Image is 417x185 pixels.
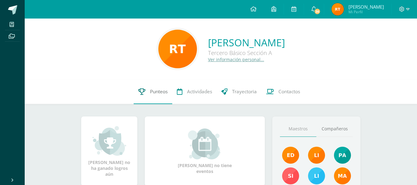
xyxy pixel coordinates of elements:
img: 93ccdf12d55837f49f350ac5ca2a40a5.png [308,167,325,184]
div: [PERSON_NAME] no tiene eventos [174,128,236,174]
img: achievement_small.png [93,125,126,156]
span: [PERSON_NAME] [348,4,384,10]
div: Tercero Básico Sección A [208,49,285,57]
img: 9a586cf1432c4531c60eb269445b92ee.png [158,30,197,68]
span: Contactos [278,88,300,95]
img: event_small.png [188,128,222,159]
img: 5b284e87e7d490fb5ae7296aa8e53f86.png [332,3,344,15]
span: Mi Perfil [348,9,384,15]
span: Punteos [150,88,168,95]
img: f40e456500941b1b33f0807dd74ea5cf.png [282,147,299,164]
img: 560278503d4ca08c21e9c7cd40ba0529.png [334,167,351,184]
a: [PERSON_NAME] [208,36,285,49]
span: Trayectoria [232,88,257,95]
img: f1876bea0eda9ed609c3471a3207beac.png [282,167,299,184]
a: Ver información personal... [208,57,264,62]
img: 40c28ce654064086a0d3fb3093eec86e.png [334,147,351,164]
a: Maestros [280,121,316,137]
a: Trayectoria [217,79,261,104]
img: cefb4344c5418beef7f7b4a6cc3e812c.png [308,147,325,164]
a: Compañeros [316,121,353,137]
span: Actividades [187,88,212,95]
a: Punteos [134,79,172,104]
a: Contactos [261,79,305,104]
div: [PERSON_NAME] no ha ganado logros aún [87,125,131,177]
a: Actividades [172,79,217,104]
span: 36 [314,8,321,15]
